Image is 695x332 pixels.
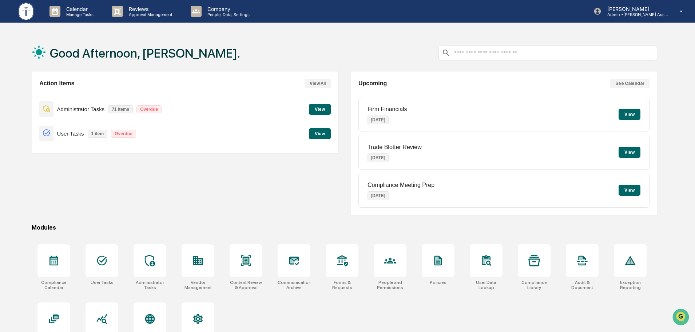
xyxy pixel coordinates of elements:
[53,130,59,136] div: 🗄️
[7,56,20,69] img: 1746055101610-c473b297-6a78-478c-a979-82029cc54cd1
[309,128,331,139] button: View
[91,280,114,285] div: User Tasks
[15,99,20,105] img: 1746055101610-c473b297-6a78-478c-a979-82029cc54cd1
[60,99,63,105] span: •
[566,280,599,290] div: Audit & Document Logs
[619,147,640,158] button: View
[374,280,406,290] div: People and Permissions
[113,79,132,88] button: See all
[368,106,407,113] p: Firm Financials
[230,280,262,290] div: Content Review & Approval
[108,105,133,113] p: 71 items
[72,161,88,167] span: Pylon
[358,80,387,87] h2: Upcoming
[60,12,97,17] p: Manage Tasks
[57,130,84,137] p: User Tasks
[134,280,166,290] div: Administrator Tasks
[39,80,74,87] h2: Action Items
[50,46,240,60] h1: Good Afternoon, [PERSON_NAME].
[51,161,88,167] a: Powered byPylon
[60,129,90,137] span: Attestations
[368,144,422,151] p: Trade Blotter Review
[32,224,657,231] div: Modules
[619,109,640,120] button: View
[202,12,253,17] p: People, Data, Settings
[7,81,49,87] div: Past conversations
[326,280,358,290] div: Forms & Requests
[15,143,46,151] span: Data Lookup
[518,280,551,290] div: Compliance Library
[25,63,92,69] div: We're available if you need us!
[309,104,331,115] button: View
[37,280,70,290] div: Compliance Calendar
[136,105,162,113] p: Overdue
[7,15,132,27] p: How can we help?
[7,130,13,136] div: 🖐️
[23,99,59,105] span: [PERSON_NAME]
[309,105,331,112] a: View
[111,130,136,138] p: Overdue
[50,126,93,140] a: 🗄️Attestations
[305,79,331,88] button: View All
[7,92,19,104] img: Cameron Burns
[64,99,79,105] span: [DATE]
[368,191,389,200] p: [DATE]
[202,6,253,12] p: Company
[57,106,105,112] p: Administrator Tasks
[4,126,50,140] a: 🖐️Preclearance
[182,280,214,290] div: Vendor Management
[368,182,434,188] p: Compliance Meeting Prep
[60,6,97,12] p: Calendar
[610,79,650,88] button: See Calendar
[430,280,446,285] div: Policies
[278,280,310,290] div: Communications Archive
[614,280,647,290] div: Exception Reporting
[123,6,176,12] p: Reviews
[368,116,389,124] p: [DATE]
[88,130,108,138] p: 1 item
[601,6,669,12] p: [PERSON_NAME]
[7,144,13,150] div: 🔎
[619,185,640,196] button: View
[4,140,49,153] a: 🔎Data Lookup
[15,129,47,137] span: Preclearance
[124,58,132,67] button: Start new chat
[25,56,119,63] div: Start new chat
[601,12,669,17] p: Admin • [PERSON_NAME] Asset Management LLC
[368,153,389,162] p: [DATE]
[309,130,331,137] a: View
[470,280,503,290] div: User Data Lookup
[17,1,35,22] img: logo
[672,308,691,328] iframe: Open customer support
[123,12,176,17] p: Approval Management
